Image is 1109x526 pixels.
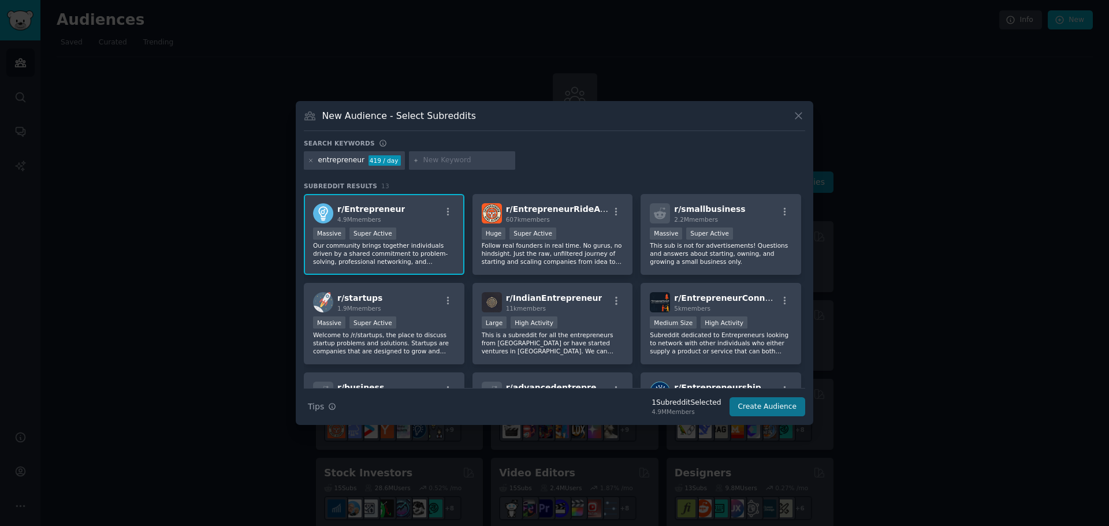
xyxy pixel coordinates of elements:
div: Super Active [686,227,733,240]
div: 4.9M Members [652,408,721,416]
span: r/ EntrepreneurRideAlong [506,204,620,214]
span: Tips [308,401,324,413]
div: High Activity [511,316,557,329]
span: 4.9M members [337,216,381,223]
span: r/ EntrepreneurConnect [674,293,779,303]
div: Massive [650,227,682,240]
span: 2.2M members [674,216,718,223]
div: Super Active [349,316,396,329]
img: startups [313,292,333,312]
span: r/ IndianEntrepreneur [506,293,602,303]
img: IndianEntrepreneur [482,292,502,312]
button: Create Audience [730,397,806,417]
p: Welcome to /r/startups, the place to discuss startup problems and solutions. Startups are compani... [313,331,455,355]
div: 419 / day [369,155,401,166]
button: Tips [304,397,340,417]
div: Super Active [509,227,556,240]
div: Medium Size [650,316,697,329]
img: Entrepreneur [313,203,333,223]
span: Subreddit Results [304,182,377,190]
img: EntrepreneurConnect [650,292,670,312]
span: 11k members [506,305,546,312]
span: 13 [381,182,389,189]
span: 5k members [674,305,710,312]
span: r/ startups [337,293,382,303]
div: Massive [313,227,345,240]
input: New Keyword [423,155,511,166]
h3: Search keywords [304,139,375,147]
span: 607k members [506,216,550,223]
div: Massive [313,316,345,329]
span: r/ smallbusiness [674,204,745,214]
div: Large [482,316,507,329]
p: This sub is not for advertisements! Questions and answers about starting, owning, and growing a s... [650,241,792,266]
div: High Activity [701,316,747,329]
div: Huge [482,227,506,240]
p: Subreddit dedicated to Entrepreneurs looking to network with other individuals who either supply ... [650,331,792,355]
span: r/ Entrepreneur [337,204,405,214]
img: Entrepreneurship [650,382,670,402]
p: Our community brings together individuals driven by a shared commitment to problem-solving, profe... [313,241,455,266]
span: r/ Entrepreneurship [674,383,761,392]
img: EntrepreneurRideAlong [482,203,502,223]
span: 1.9M members [337,305,381,312]
span: r/ business [337,383,384,392]
div: 1 Subreddit Selected [652,398,721,408]
p: This is a subreddit for all the entrepreneurs from [GEOGRAPHIC_DATA] or have started ventures in ... [482,331,624,355]
h3: New Audience - Select Subreddits [322,110,476,122]
span: r/ advancedentrepreneur [506,383,617,392]
div: Super Active [349,227,396,240]
p: Follow real founders in real time. No gurus, no hindsight. Just the raw, unfiltered journey of st... [482,241,624,266]
div: entrepreneur [318,155,365,166]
